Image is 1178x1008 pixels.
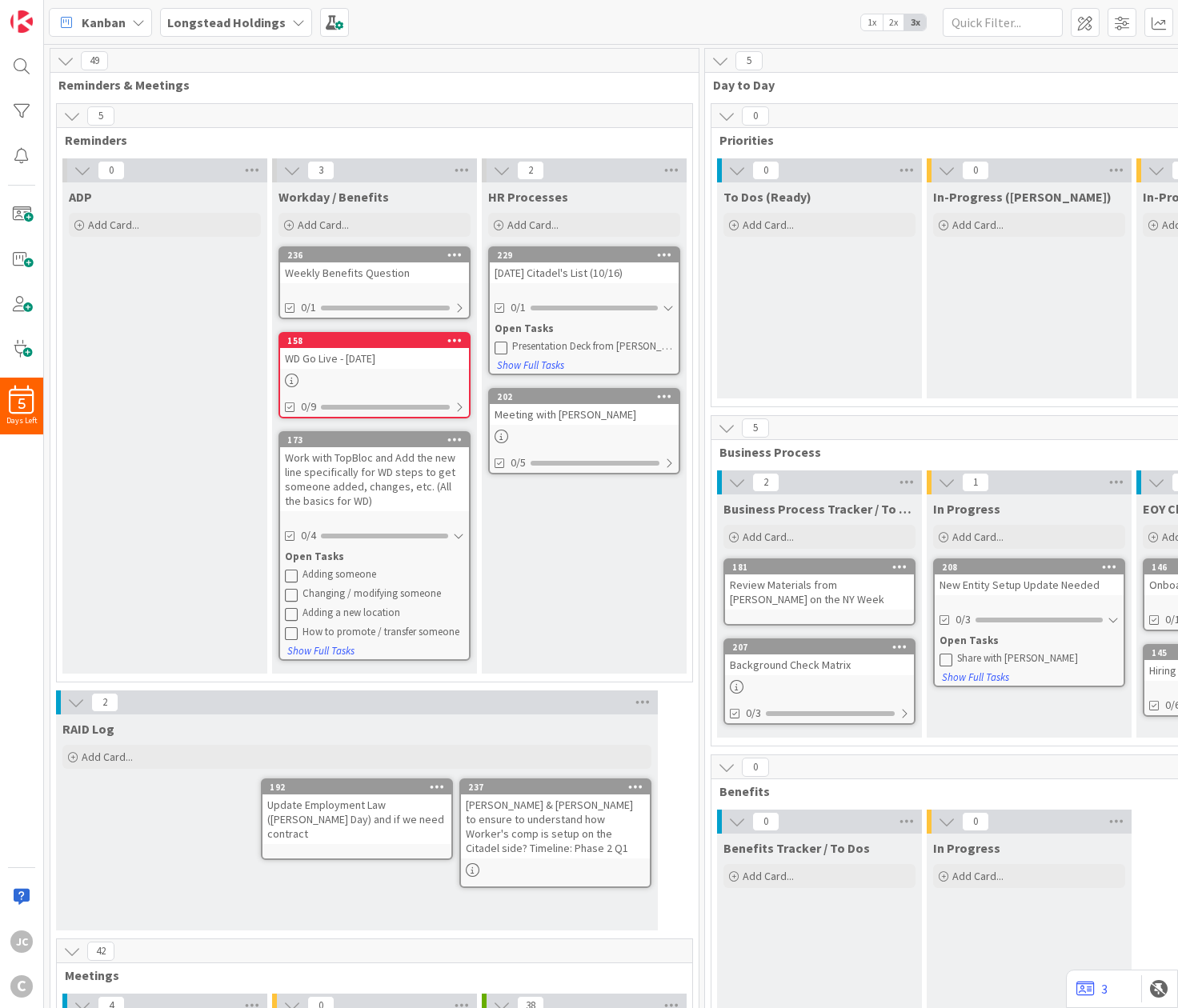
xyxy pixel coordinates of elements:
[298,218,349,232] span: Add Card...
[497,391,679,402] div: 202
[742,106,769,126] span: 0
[468,782,650,793] div: 237
[941,669,1010,686] button: Show Full Tasks
[507,218,559,232] span: Add Card...
[280,248,469,262] div: 236
[303,568,464,581] div: Adding someone
[490,248,679,262] div: 229
[286,642,355,660] button: Show Full Tasks
[81,51,108,70] span: 49
[303,626,464,638] div: How to promote / transfer someone
[91,693,118,712] span: 2
[301,398,316,415] span: 0/9
[723,840,870,856] span: Benefits Tracker / To Dos
[752,473,779,492] span: 2
[82,13,126,32] span: Kanban
[10,10,33,33] img: Visit kanbanzone.com
[280,248,469,283] div: 236Weekly Benefits Question
[301,299,316,316] span: 0/1
[725,654,914,675] div: Background Check Matrix
[280,433,469,511] div: 173Work with TopBloc and Add the new line specifically for WD steps to get someone added, changes...
[732,642,914,653] div: 207
[497,250,679,261] div: 229
[69,189,92,205] span: ADP
[10,975,33,998] div: C
[490,404,679,425] div: Meeting with [PERSON_NAME]
[87,942,114,961] span: 42
[746,705,761,722] span: 0/3
[280,447,469,511] div: Work with TopBloc and Add the new line specifically for WD steps to get someone added, changes, e...
[65,967,672,983] span: Meetings
[512,340,674,353] div: Presentation Deck from [PERSON_NAME] (Approval needed as it includes full list of assumptions in ...
[303,587,464,600] div: Changing / modifying someone
[98,161,125,180] span: 0
[490,262,679,283] div: [DATE] Citadel's List (10/16)
[933,840,1000,856] span: In Progress
[943,8,1063,37] input: Quick Filter...
[517,161,544,180] span: 2
[58,77,679,93] span: Reminders & Meetings
[280,262,469,283] div: Weekly Benefits Question
[952,530,1004,544] span: Add Card...
[725,640,914,675] div: 207Background Check Matrix
[490,390,679,404] div: 202
[280,334,469,369] div: 158WD Go Live - [DATE]
[883,14,904,30] span: 2x
[461,780,650,794] div: 237
[962,473,989,492] span: 1
[725,574,914,610] div: Review Materials from [PERSON_NAME] on the NY Week
[752,161,779,180] span: 0
[88,218,139,232] span: Add Card...
[287,250,469,261] div: 236
[307,161,335,180] span: 3
[935,560,1124,574] div: 208
[962,161,989,180] span: 0
[904,14,926,30] span: 3x
[952,218,1004,232] span: Add Card...
[488,189,568,205] span: HR Processes
[490,390,679,425] div: 202Meeting with [PERSON_NAME]
[956,611,971,628] span: 0/3
[743,530,794,544] span: Add Card...
[952,869,1004,883] span: Add Card...
[511,454,526,471] span: 0/5
[262,780,451,844] div: 192Update Employment Law ([PERSON_NAME] Day) and if we need contract
[957,652,1119,665] div: Share with [PERSON_NAME]
[723,189,811,205] span: To Dos (Ready)
[87,106,114,126] span: 5
[933,189,1112,205] span: In-Progress (Jerry)
[280,334,469,348] div: 158
[935,560,1124,595] div: 208New Entity Setup Update Needed
[262,780,451,794] div: 192
[262,794,451,844] div: Update Employment Law ([PERSON_NAME] Day) and if we need contract
[496,357,565,374] button: Show Full Tasks
[285,549,464,565] div: Open Tasks
[301,527,316,544] span: 0/4
[861,14,883,30] span: 1x
[735,51,763,70] span: 5
[287,335,469,346] div: 158
[303,606,464,619] div: Adding a new location
[742,418,769,438] span: 5
[287,434,469,446] div: 173
[461,794,650,858] div: [PERSON_NAME] & [PERSON_NAME] to ensure to understand how Worker's comp is setup on the Citadel s...
[82,750,133,764] span: Add Card...
[18,398,26,410] span: 5
[940,633,1119,649] div: Open Tasks
[743,218,794,232] span: Add Card...
[495,321,674,337] div: Open Tasks
[942,562,1124,573] div: 208
[933,501,1000,517] span: In Progress
[732,562,914,573] div: 181
[725,560,914,574] div: 181
[743,869,794,883] span: Add Card...
[65,132,672,148] span: Reminders
[62,721,114,737] span: RAID Log
[752,812,779,831] span: 0
[723,501,916,517] span: Business Process Tracker / To Dos
[278,189,389,205] span: Workday / Benefits
[962,812,989,831] span: 0
[935,574,1124,595] div: New Entity Setup Update Needed
[725,560,914,610] div: 181Review Materials from [PERSON_NAME] on the NY Week
[1076,979,1108,998] a: 3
